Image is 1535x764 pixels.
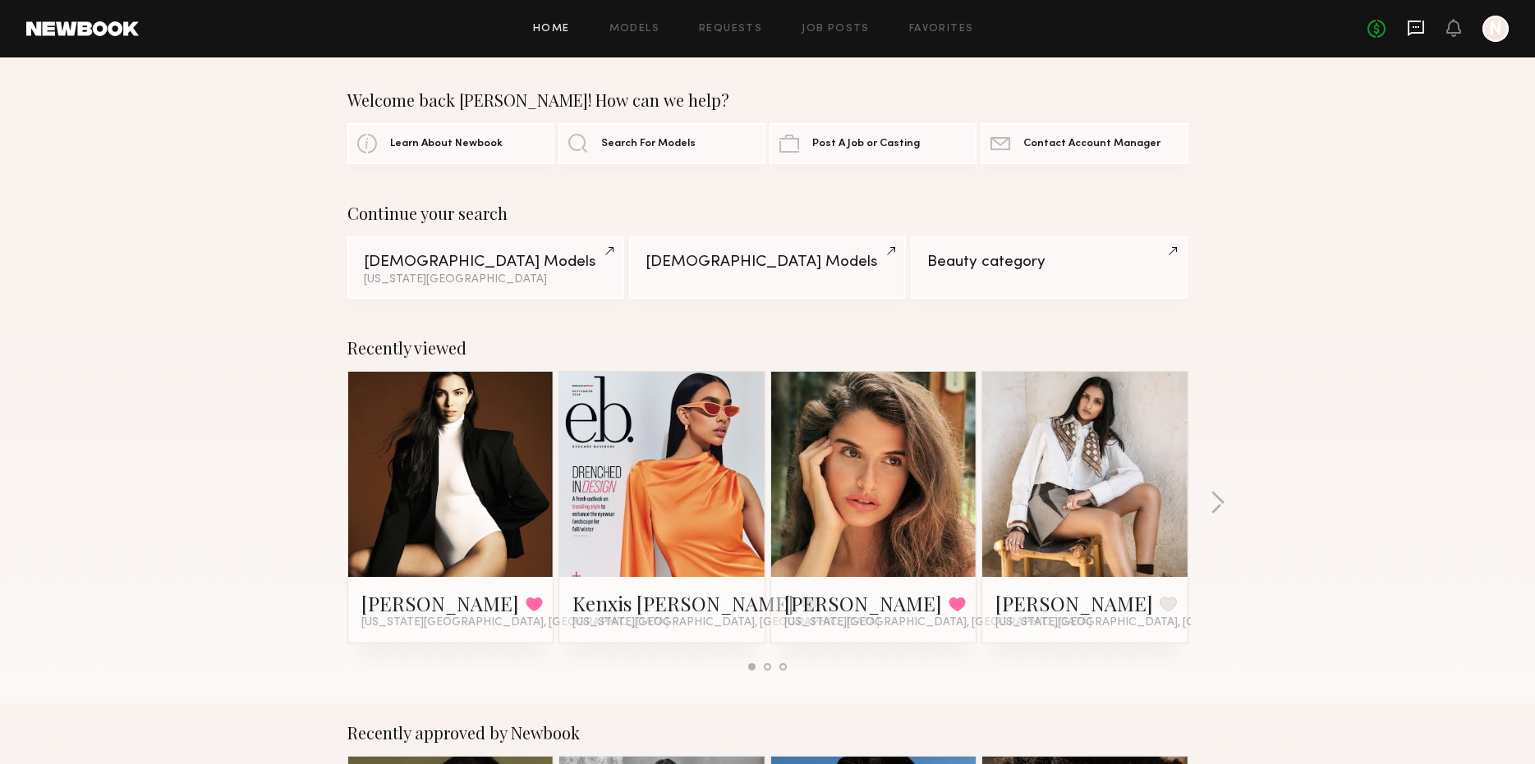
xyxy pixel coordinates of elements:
a: Learn About Newbook [347,123,554,164]
div: Continue your search [347,204,1188,223]
div: [US_STATE][GEOGRAPHIC_DATA] [364,274,608,286]
span: Learn About Newbook [390,139,503,149]
span: Contact Account Manager [1023,139,1160,149]
a: [DEMOGRAPHIC_DATA] Models [629,236,906,299]
a: N [1482,16,1509,42]
a: Kenxis [PERSON_NAME] [572,590,794,616]
span: [US_STATE][GEOGRAPHIC_DATA], [GEOGRAPHIC_DATA] [995,616,1303,629]
a: Contact Account Manager [981,123,1188,164]
a: Home [533,24,570,34]
span: Post A Job or Casting [812,139,920,149]
div: Recently viewed [347,338,1188,358]
a: [PERSON_NAME] [784,590,942,616]
span: [US_STATE][GEOGRAPHIC_DATA], [GEOGRAPHIC_DATA] [572,616,880,629]
a: Post A Job or Casting [770,123,977,164]
div: Welcome back [PERSON_NAME]! How can we help? [347,90,1188,110]
div: Beauty category [927,254,1171,270]
span: [US_STATE][GEOGRAPHIC_DATA], [GEOGRAPHIC_DATA] [361,616,669,629]
a: [PERSON_NAME] [361,590,519,616]
a: [DEMOGRAPHIC_DATA] Models[US_STATE][GEOGRAPHIC_DATA] [347,236,624,299]
a: Job Posts [802,24,870,34]
a: Search For Models [558,123,765,164]
div: Recently approved by Newbook [347,723,1188,743]
a: Models [609,24,659,34]
span: Search For Models [601,139,696,149]
a: Requests [699,24,762,34]
a: Beauty category [911,236,1188,299]
div: [DEMOGRAPHIC_DATA] Models [364,254,608,270]
div: [DEMOGRAPHIC_DATA] Models [646,254,889,270]
span: [US_STATE][GEOGRAPHIC_DATA], [GEOGRAPHIC_DATA] [784,616,1092,629]
a: Favorites [909,24,974,34]
a: [PERSON_NAME] [995,590,1153,616]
